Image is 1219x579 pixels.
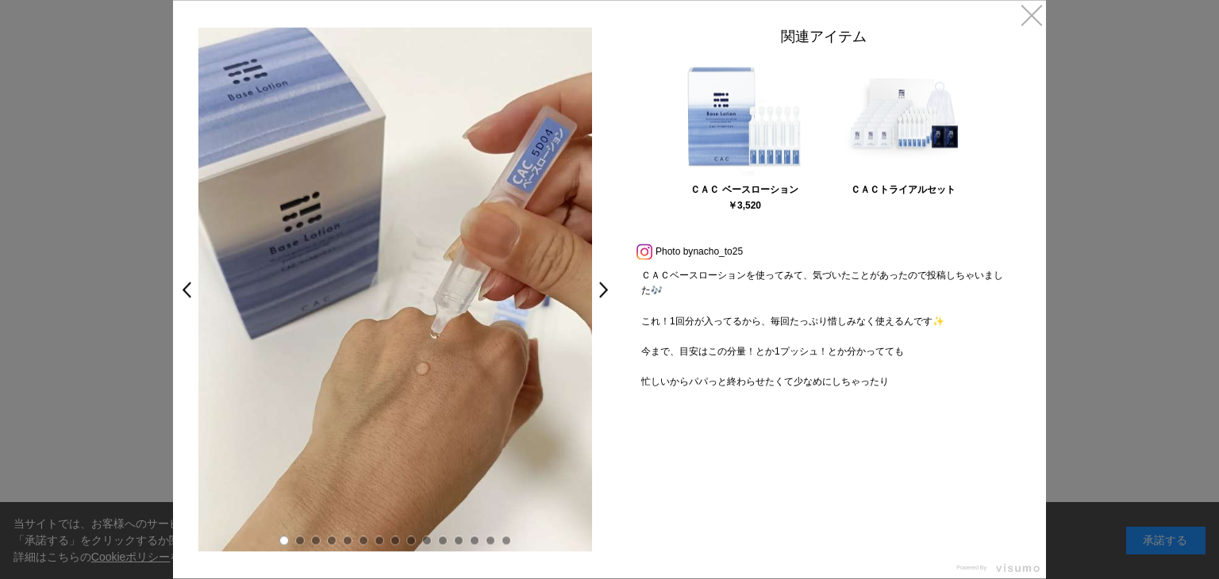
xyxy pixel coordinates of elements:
[198,27,592,551] img: e9071309-2210-4c63-843d-5dc42064c913-large.jpg
[685,57,804,176] img: 060059.jpg
[171,275,194,304] a: <
[625,268,1022,406] p: ＣＡＣベースローションを使ってみて、気づいたことがあったので投稿しちゃいました🎶 これ！1回分が入ってるから、毎回たっぷり惜しみなく使えるんです✨ 今まで、目安はこの分量！とか1プッシュ！とか分...
[675,182,814,197] div: ＣＡＣ ベースローション
[844,57,963,176] img: 000851.jpg
[625,27,1022,53] div: 関連アイテム
[693,246,743,257] a: nacho_to25
[597,275,619,304] a: >
[656,242,693,261] span: Photo by
[728,201,761,210] div: ￥3,520
[833,182,973,197] div: ＣＡＣトライアルセット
